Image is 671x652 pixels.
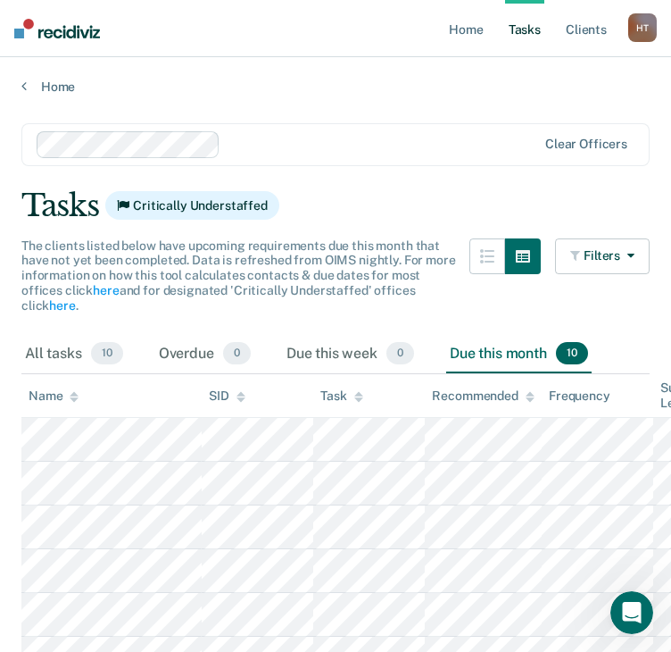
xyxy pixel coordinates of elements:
[105,191,279,220] span: Critically Understaffed
[628,13,657,42] button: HT
[446,335,592,374] div: Due this month10
[21,79,650,95] a: Home
[49,298,75,313] a: here
[91,342,123,365] span: 10
[556,342,588,365] span: 10
[555,238,650,274] button: Filters
[29,389,79,404] div: Name
[209,389,245,404] div: SID
[545,137,627,152] div: Clear officers
[610,591,653,634] iframe: Intercom live chat
[386,342,414,365] span: 0
[628,13,657,42] div: H T
[223,342,251,365] span: 0
[320,389,362,404] div: Task
[432,389,534,404] div: Recommended
[549,389,610,404] div: Frequency
[155,335,254,374] div: Overdue0
[21,238,456,313] span: The clients listed below have upcoming requirements due this month that have not yet been complet...
[21,188,650,224] div: Tasks
[283,335,418,374] div: Due this week0
[21,335,127,374] div: All tasks10
[14,19,100,38] img: Recidiviz
[93,283,119,297] a: here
